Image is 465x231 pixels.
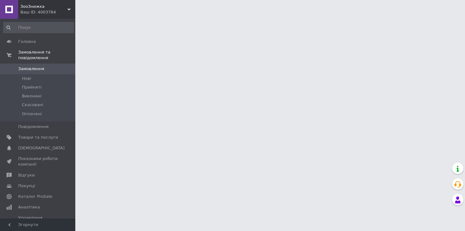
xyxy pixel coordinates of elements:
span: Повідомлення [18,124,49,130]
div: Ваш ID: 4003784 [20,9,75,15]
span: Показники роботи компанії [18,156,58,167]
span: [DEMOGRAPHIC_DATA] [18,145,65,151]
span: Виконані [22,93,41,99]
span: Товари та послуги [18,135,58,140]
span: Відгуки [18,172,35,178]
span: Замовлення та повідомлення [18,49,75,61]
span: Аналітика [18,204,40,210]
span: Скасовані [22,102,43,108]
span: Прийняті [22,85,41,90]
input: Пошук [3,22,74,33]
span: Оплачені [22,111,42,117]
span: Управління сайтом [18,215,58,226]
span: Покупці [18,183,35,189]
span: ЗооЗнижка [20,4,67,9]
span: Головна [18,39,36,44]
span: Каталог ProSale [18,194,52,199]
span: Замовлення [18,66,44,72]
span: Нові [22,76,31,81]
